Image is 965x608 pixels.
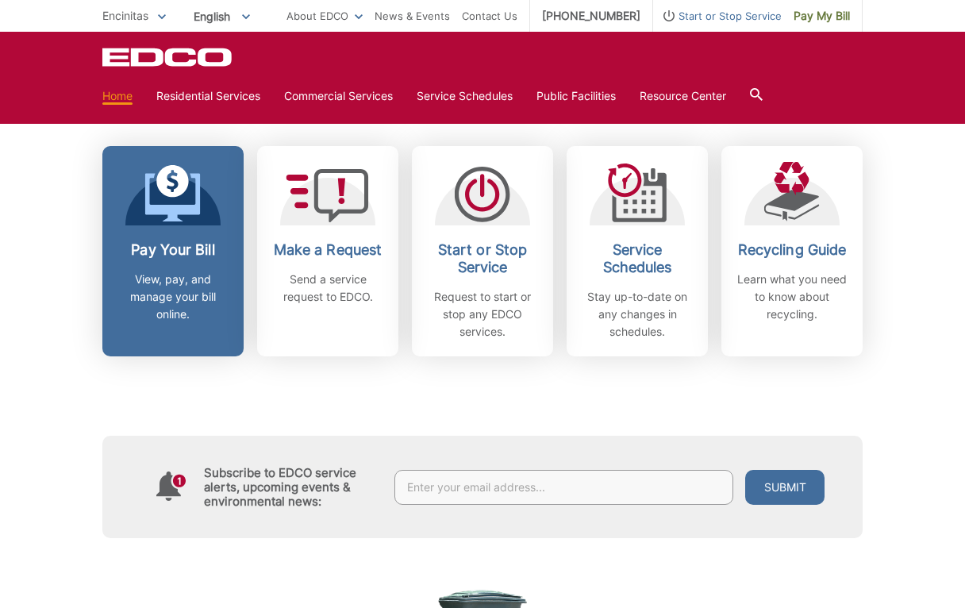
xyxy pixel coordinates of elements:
a: Commercial Services [284,87,393,105]
a: About EDCO [286,7,363,25]
a: Public Facilities [536,87,616,105]
a: Service Schedules [417,87,513,105]
h2: Start or Stop Service [424,241,541,276]
span: English [182,3,262,29]
a: News & Events [375,7,450,25]
a: Home [102,87,133,105]
p: Stay up-to-date on any changes in schedules. [579,288,696,341]
h2: Recycling Guide [733,241,851,259]
a: Contact Us [462,7,517,25]
h2: Pay Your Bill [114,241,232,259]
a: Resource Center [640,87,726,105]
h2: Make a Request [269,241,386,259]
a: EDCD logo. Return to the homepage. [102,48,234,67]
p: Learn what you need to know about recycling. [733,271,851,323]
a: Service Schedules Stay up-to-date on any changes in schedules. [567,146,708,356]
p: View, pay, and manage your bill online. [114,271,232,323]
a: Residential Services [156,87,260,105]
span: Pay My Bill [794,7,850,25]
span: Encinitas [102,9,148,22]
a: Recycling Guide Learn what you need to know about recycling. [721,146,863,356]
p: Request to start or stop any EDCO services. [424,288,541,341]
h4: Subscribe to EDCO service alerts, upcoming events & environmental news: [204,466,379,509]
a: Pay Your Bill View, pay, and manage your bill online. [102,146,244,356]
a: Make a Request Send a service request to EDCO. [257,146,398,356]
p: Send a service request to EDCO. [269,271,386,306]
h2: Service Schedules [579,241,696,276]
input: Enter your email address... [394,470,733,505]
button: Submit [745,470,825,505]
